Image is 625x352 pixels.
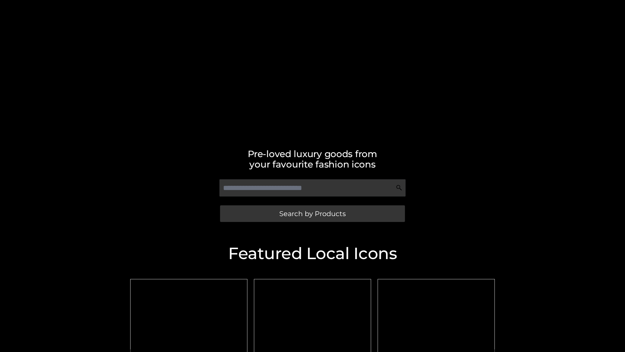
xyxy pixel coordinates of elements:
[127,149,498,169] h2: Pre-loved luxury goods from your favourite fashion icons
[396,184,402,191] img: Search Icon
[220,205,405,222] a: Search by Products
[127,245,498,262] h2: Featured Local Icons​
[279,210,346,217] span: Search by Products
